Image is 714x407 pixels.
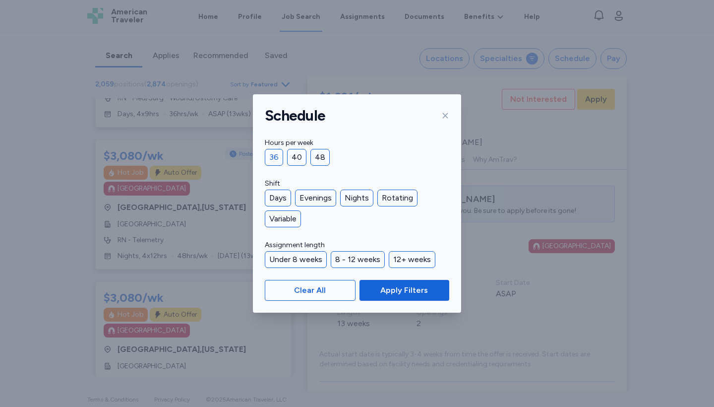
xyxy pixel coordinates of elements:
label: Assignment length [265,239,449,251]
div: Variable [265,210,301,227]
div: Under 8 weeks [265,251,327,268]
div: 12+ weeks [389,251,435,268]
div: 48 [310,149,330,166]
button: Clear All [265,280,356,301]
h1: Schedule [265,106,325,125]
label: Hours per week [265,137,449,149]
div: Days [265,190,291,206]
div: 36 [265,149,283,166]
span: Clear All [294,284,326,296]
span: Apply Filters [380,284,428,296]
div: 8 - 12 weeks [331,251,385,268]
div: Evenings [295,190,336,206]
div: Rotating [377,190,417,206]
label: Shift [265,178,449,190]
div: 40 [287,149,306,166]
button: Apply Filters [359,280,449,301]
div: Nights [340,190,373,206]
